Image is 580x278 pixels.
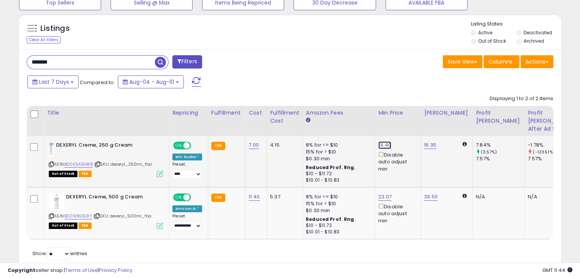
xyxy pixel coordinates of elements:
[471,21,561,28] p: Listing States:
[533,149,555,155] small: (-123.51%)
[49,142,163,176] div: ASIN:
[306,216,356,222] b: Reduced Prof. Rng.
[172,55,202,69] button: Filters
[249,109,263,117] div: Cost
[49,193,163,228] div: ASIN:
[478,29,492,36] label: Active
[79,222,92,229] span: FBA
[249,193,260,201] a: 11.40
[306,207,369,214] div: $0.30 min
[476,155,524,162] div: 7.57%
[306,193,369,200] div: 8% for <= $10
[211,193,225,202] small: FBA
[27,36,61,43] div: Clear All Filters
[306,155,369,162] div: $0.30 min
[129,78,174,86] span: Aug-04 - Aug-10
[249,141,259,149] a: 7.00
[190,194,202,201] span: OFF
[56,142,149,151] b: DEXERYL Creme, 250 g Cream
[49,193,64,209] img: 31IQMVmEjlL._SL40_.jpg
[172,162,202,179] div: Preset:
[528,155,575,162] div: 7.57%
[476,193,519,200] div: N/A
[80,79,115,86] span: Compared to:
[8,267,35,274] strong: Copyright
[64,213,92,219] a: B0098G931Y
[49,142,54,157] img: 312ASNsq03L._SL40_.jpg
[190,142,202,149] span: OFF
[270,193,297,200] div: 5.37
[32,250,87,257] span: Show: entries
[93,213,151,219] span: | SKU: dexeryl_500ml_fba
[172,214,202,231] div: Preset:
[79,171,92,177] span: FBA
[49,222,77,229] span: All listings that are currently out of stock and unavailable for purchase on Amazon
[488,58,513,66] span: Columns
[528,193,569,200] div: N/A
[306,164,356,171] b: Reduced Prof. Rng.
[306,117,310,124] small: Amazon Fees.
[476,109,521,125] div: Profit [PERSON_NAME]
[64,161,93,168] a: B00E5A3H88
[174,194,183,201] span: ON
[481,149,497,155] small: (3.57%)
[211,109,242,117] div: Fulfillment
[378,109,418,117] div: Min Price
[523,38,544,44] label: Archived
[27,75,79,88] button: Last 7 Days
[65,267,98,274] a: Terms of Use
[523,29,552,36] label: Deactivated
[378,202,415,224] div: Disable auto adjust min
[424,109,469,117] div: [PERSON_NAME]
[211,142,225,150] small: FBA
[424,141,436,149] a: 16.35
[172,205,202,212] div: Amazon AI *
[306,109,372,117] div: Amazon Fees
[94,161,152,167] span: | SKU: dexeryl_250ml_fba
[306,200,369,207] div: 15% for > $10
[424,193,438,201] a: 39.50
[66,193,159,203] b: DEXERYL Creme, 500 g Cream
[521,55,553,68] button: Actions
[484,55,519,68] button: Columns
[378,150,415,173] div: Disable auto adjust min
[99,267,132,274] a: Privacy Policy
[528,142,575,149] div: -1.78%
[118,75,184,88] button: Aug-04 - Aug-10
[8,267,132,274] div: seller snap | |
[306,177,369,184] div: $10.01 - $10.83
[174,142,183,149] span: ON
[47,109,166,117] div: Title
[270,109,299,125] div: Fulfillment Cost
[306,171,369,177] div: $10 - $11.72
[306,149,369,155] div: 15% for > $10
[378,193,392,201] a: 23.07
[378,141,391,149] a: 14.40
[39,78,69,86] span: Last 7 Days
[476,142,524,149] div: 7.84%
[528,109,572,133] div: Profit [PERSON_NAME] After Ad Spend
[443,55,482,68] button: Save View
[40,23,70,34] h5: Listings
[270,142,297,149] div: 4.15
[172,153,202,160] div: Win BuyBox *
[490,95,553,102] div: Displaying 1 to 2 of 2 items
[542,267,572,274] span: 2025-08-18 11:44 GMT
[306,222,369,229] div: $10 - $11.72
[172,109,205,117] div: Repricing
[306,229,369,235] div: $10.01 - $10.83
[49,171,77,177] span: All listings that are currently out of stock and unavailable for purchase on Amazon
[478,38,506,44] label: Out of Stock
[306,142,369,149] div: 8% for <= $10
